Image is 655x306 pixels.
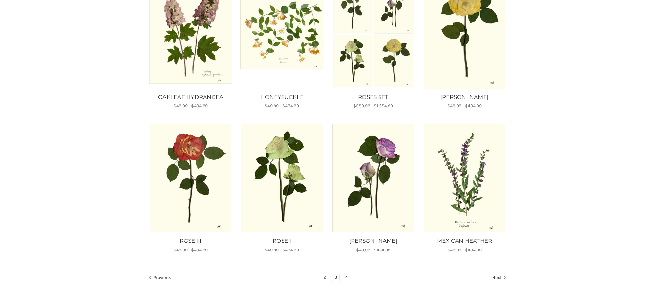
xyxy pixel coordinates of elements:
nav: pagination [148,274,507,283]
img: Unframed [423,124,506,232]
a: HONEYSUCKLE, Price range from $49.99 to $434.99 [240,93,324,101]
span: $49.99 - $434.99 [447,247,482,253]
img: Unframed [240,124,323,232]
a: ROSE III, Price range from $49.99 to $434.99 [148,237,233,245]
a: Page 2 of 4 [321,274,328,281]
span: $49.99 - $434.99 [173,103,208,109]
a: ROSE III, Price range from $49.99 to $434.99 [149,124,232,232]
img: Unframed [332,124,415,232]
span: $49.99 - $434.99 [356,247,390,253]
a: Next [490,274,506,282]
span: $49.99 - $434.99 [265,247,299,253]
a: MEXICAN HEATHER, Price range from $49.99 to $434.99 [422,237,507,245]
span: $49.99 - $434.99 [173,247,208,253]
a: Page 4 of 4 [343,274,350,281]
a: OAKLEAF HYDRANGEA, Price range from $49.99 to $434.99 [148,93,233,101]
a: Page 3 of 4 [332,274,339,281]
a: ROSE II, Price range from $49.99 to $434.99 [331,237,415,245]
a: ROSE I, Price range from $49.99 to $434.99 [240,124,323,232]
span: $49.99 - $434.99 [265,103,299,109]
img: Unframed [149,124,232,232]
a: ROSE II, Price range from $49.99 to $434.99 [332,124,415,232]
a: ROSE IV, Price range from $49.99 to $434.99 [422,93,507,101]
span: $589.99 - $1,654.99 [353,103,393,109]
a: ROSE I, Price range from $49.99 to $434.99 [240,237,324,245]
a: ROSES SET, Price range from $589.99 to $1,654.99 [331,93,415,101]
a: Page 1 of 4 [313,274,319,281]
a: MEXICAN HEATHER, Price range from $49.99 to $434.99 [423,124,506,232]
span: $49.99 - $434.99 [447,103,482,109]
a: Previous [149,274,173,282]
